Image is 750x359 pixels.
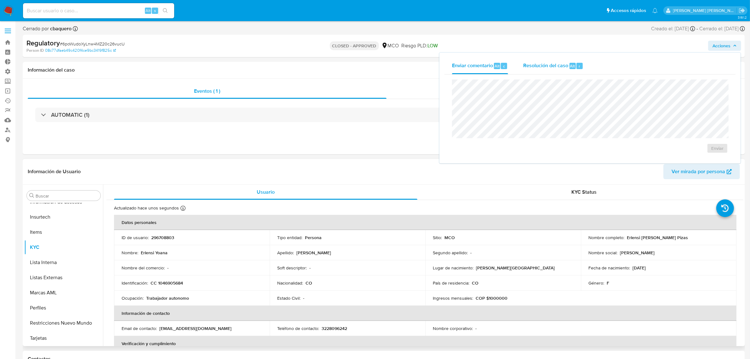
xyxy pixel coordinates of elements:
button: search-icon [159,6,172,15]
input: Buscar [36,193,98,199]
a: 08c77dfaeb49c420f4ce9bc3419f825c [45,48,116,53]
p: - [309,265,311,271]
span: KYC Status [572,188,597,196]
div: MCO [381,42,399,49]
p: - [167,265,169,271]
button: Lista Interna [24,255,103,270]
span: Acciones [713,41,730,51]
span: Alt [146,8,151,14]
p: Segundo apellido : [433,250,468,256]
p: Nombre social : [588,250,617,256]
button: Restricciones Nuevo Mundo [24,315,103,331]
b: cbaquero [49,25,72,32]
a: Salir [739,7,745,14]
span: r [579,63,580,69]
p: 296708803 [151,235,174,240]
p: Trabajador autonomo [146,295,189,301]
p: F [607,280,609,286]
button: Listas Externas [24,270,103,285]
th: Verificación y cumplimiento [114,336,736,351]
span: Usuario [257,188,275,196]
span: Alt [495,63,500,69]
p: Ingresos mensuales : [433,295,473,301]
p: País de residencia : [433,280,469,286]
div: Creado el: [DATE] [651,25,695,32]
button: Buscar [29,193,34,198]
p: CO [306,280,312,286]
h1: Información del caso [28,67,740,73]
p: [PERSON_NAME][GEOGRAPHIC_DATA] [476,265,555,271]
input: Buscar usuario o caso... [23,7,174,15]
p: - [470,250,472,256]
p: Nombre completo : [588,235,624,240]
p: Persona [305,235,322,240]
b: Regulatory [26,38,60,48]
p: Nombre del comercio : [122,265,165,271]
p: camila.baquero@mercadolibre.com.co [673,8,737,14]
p: Erlensi [PERSON_NAME] Pizas [627,235,688,240]
p: CC 1046905684 [151,280,183,286]
p: - [475,326,477,331]
p: [EMAIL_ADDRESS][DOMAIN_NAME] [159,326,232,331]
p: Ocupación : [122,295,144,301]
b: Person ID [26,48,44,53]
p: Soft descriptor : [277,265,307,271]
p: COP $1000000 [476,295,507,301]
p: CLOSED - APPROVED [330,41,379,50]
button: Acciones [708,41,741,51]
button: Ver mirada por persona [663,164,740,179]
p: Nacionalidad : [277,280,303,286]
span: Resolución del caso [523,62,568,69]
h1: Información de Usuario [28,168,81,175]
p: ID de usuario : [122,235,149,240]
span: Enviar comentario [452,62,493,69]
p: - [303,295,304,301]
p: Lugar de nacimiento : [433,265,473,271]
p: Nombre : [122,250,138,256]
p: Actualizado hace unos segundos [114,205,179,211]
th: Datos personales [114,215,736,230]
p: Nombre corporativo : [433,326,473,331]
p: Erlensi Yoana [141,250,168,256]
p: 3228096242 [322,326,347,331]
span: Cerrado por [23,25,72,32]
span: Accesos rápidos [611,7,646,14]
button: KYC [24,240,103,255]
p: Estado Civil : [277,295,301,301]
span: Alt [570,63,575,69]
p: [PERSON_NAME] [620,250,655,256]
span: # 6poWudoXyLnw4MZ20c26vucU [60,41,125,47]
th: Información de contacto [114,306,736,321]
span: Ver mirada por persona [672,164,725,179]
span: c [503,63,505,69]
div: AUTOMATIC (1) [35,108,732,122]
p: CO [472,280,478,286]
h3: AUTOMATIC (1) [51,111,89,118]
span: Riesgo PLD: [402,42,438,49]
button: Tarjetas [24,331,103,346]
span: Eventos ( 1 ) [194,87,220,95]
p: [DATE] [633,265,646,271]
a: Notificaciones [652,8,658,13]
p: Género : [588,280,604,286]
p: Sitio : [433,235,442,240]
p: Apellido : [277,250,294,256]
button: Items [24,225,103,240]
button: Insurtech [24,209,103,225]
span: LOW [428,42,438,49]
button: Perfiles [24,300,103,315]
div: Cerrado el: [DATE] [699,25,745,32]
p: Tipo entidad : [277,235,302,240]
span: - [696,25,698,32]
p: [PERSON_NAME] [296,250,331,256]
button: Marcas AML [24,285,103,300]
p: Identificación : [122,280,148,286]
p: Email de contacto : [122,326,157,331]
p: Fecha de nacimiento : [588,265,630,271]
span: s [154,8,156,14]
p: MCO [444,235,455,240]
p: Teléfono de contacto : [277,326,319,331]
